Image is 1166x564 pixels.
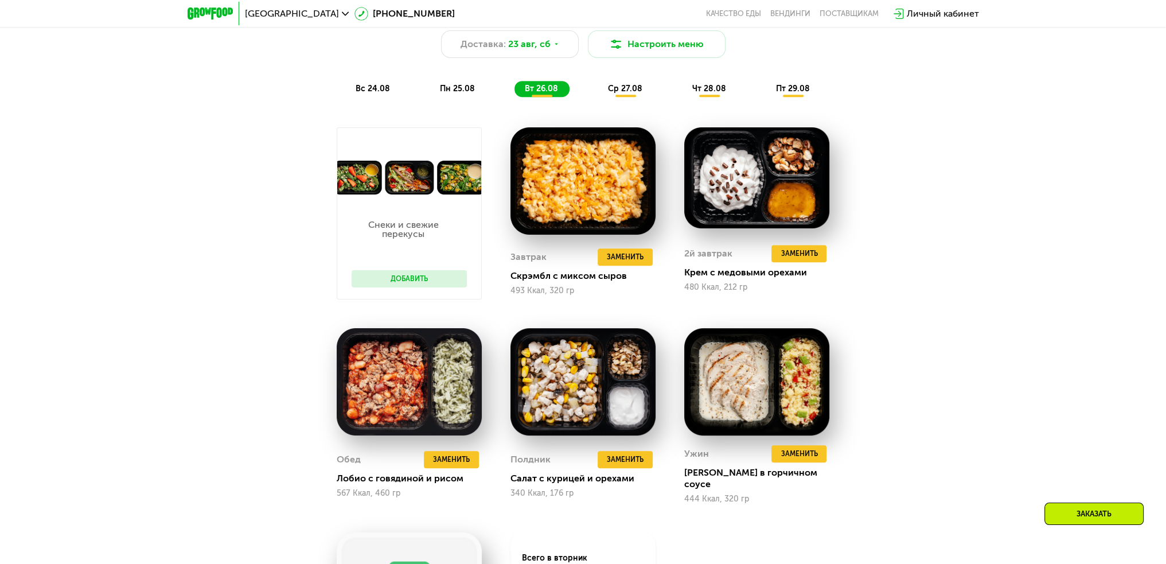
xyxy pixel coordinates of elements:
[684,267,839,278] div: Крем с медовыми орехами
[433,454,470,465] span: Заменить
[356,84,390,94] span: вс 24.08
[692,84,726,94] span: чт 28.08
[510,270,665,282] div: Скрэмбл с миксом сыров
[684,283,829,292] div: 480 Ккал, 212 гр
[510,248,547,266] div: Завтрак
[337,473,491,484] div: Лобио с говядиной и рисом
[1044,503,1144,525] div: Заказать
[352,270,467,287] button: Добавить
[684,495,829,504] div: 444 Ккал, 320 гр
[510,489,656,498] div: 340 Ккал, 176 гр
[354,7,455,21] a: [PHONE_NUMBER]
[510,451,551,468] div: Полдник
[461,37,506,51] span: Доставка:
[598,248,653,266] button: Заменить
[440,84,475,94] span: пн 25.08
[907,7,979,21] div: Личный кабинет
[525,84,558,94] span: вт 26.08
[684,467,839,490] div: [PERSON_NAME] в горчичном соусе
[781,248,817,259] span: Заменить
[607,454,644,465] span: Заменить
[245,9,339,18] span: [GEOGRAPHIC_DATA]
[607,251,644,263] span: Заменить
[510,473,665,484] div: Салат с курицей и орехами
[588,30,726,58] button: Настроить меню
[598,451,653,468] button: Заменить
[706,9,761,18] a: Качество еды
[781,448,817,460] span: Заменить
[337,489,482,498] div: 567 Ккал, 460 гр
[352,220,455,239] p: Снеки и свежие перекусы
[776,84,810,94] span: пт 29.08
[771,445,826,462] button: Заменить
[771,245,826,262] button: Заменить
[608,84,642,94] span: ср 27.08
[684,445,709,462] div: Ужин
[510,286,656,295] div: 493 Ккал, 320 гр
[770,9,810,18] a: Вендинги
[337,451,361,468] div: Обед
[424,451,479,468] button: Заменить
[508,37,551,51] span: 23 авг, сб
[684,245,732,262] div: 2й завтрак
[820,9,879,18] div: поставщикам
